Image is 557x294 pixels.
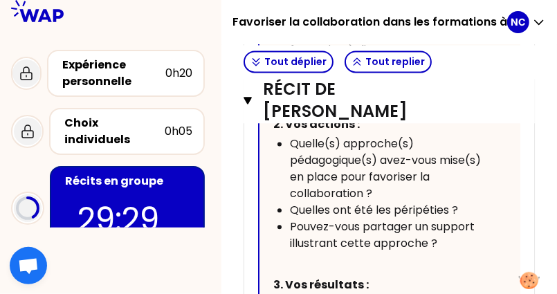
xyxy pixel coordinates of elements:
button: NC [507,11,546,33]
button: Tout replier [345,50,432,73]
div: Choix individuels [64,115,165,148]
p: NC [511,15,526,29]
h3: Récit de [PERSON_NAME] [263,78,482,122]
span: Quelle(s) approche(s) pédagogique(s) avez-vous mise(s) en place pour favoriser la collaboration ? [290,136,484,201]
button: Récit de [PERSON_NAME] [244,78,535,122]
button: Tout déplier [244,50,334,73]
span: Pouvez-vous partager un support illustrant cette approche ? [290,219,477,251]
span: 2. Vos actions : [273,116,360,132]
div: Expérience personnelle [62,57,165,90]
span: Quelles ont été les péripéties ? [290,202,458,218]
p: 29:29 [77,195,177,244]
div: Récits en groupe [65,173,192,190]
div: 0h20 [165,65,192,82]
div: Ouvrir le chat [10,247,47,284]
div: 0h05 [165,123,192,140]
span: 3. Vos résultats : [273,277,369,293]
